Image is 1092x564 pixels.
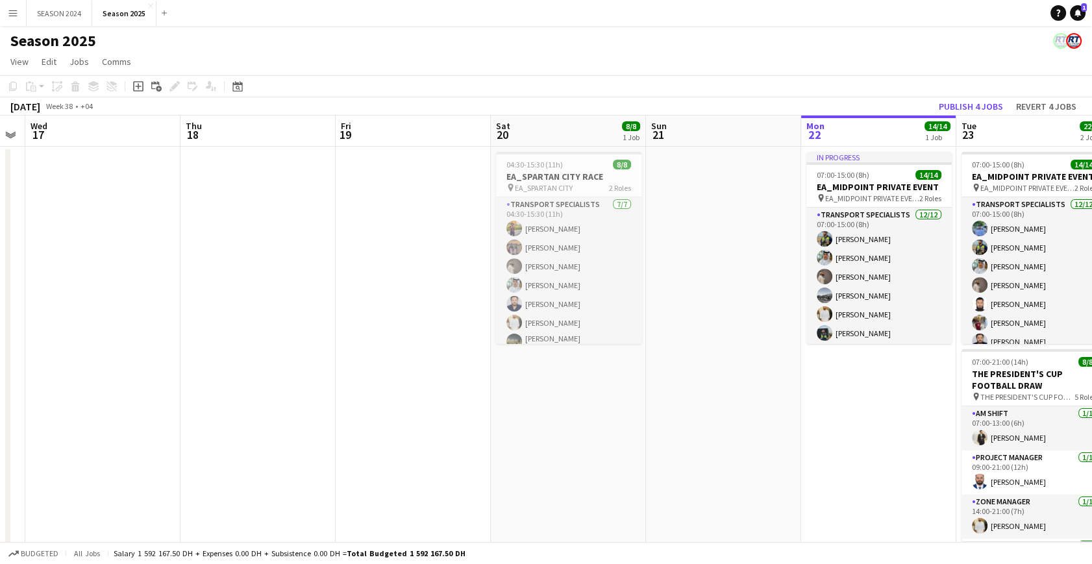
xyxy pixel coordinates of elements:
[184,127,202,142] span: 18
[347,548,465,558] span: Total Budgeted 1 592 167.50 DH
[69,56,89,67] span: Jobs
[806,120,825,132] span: Mon
[1011,98,1082,115] button: Revert 4 jobs
[496,120,510,132] span: Sat
[36,53,62,70] a: Edit
[806,152,952,344] app-job-card: In progress07:00-15:00 (8h)14/14EA_MIDPOINT PRIVATE EVENT EA_MIDPOINT PRIVATE EVENT2 RolesTranspo...
[609,183,631,193] span: 2 Roles
[496,197,641,358] app-card-role: Transport Specialists7/704:30-15:30 (11h)[PERSON_NAME][PERSON_NAME][PERSON_NAME][PERSON_NAME][PER...
[980,392,1074,402] span: THE PRESIDENT'S CUP FOOTBALL DRAW
[21,549,58,558] span: Budgeted
[1081,3,1087,12] span: 1
[5,53,34,70] a: View
[1070,5,1086,21] a: 1
[494,127,510,142] span: 20
[651,120,667,132] span: Sun
[972,160,1024,169] span: 07:00-15:00 (8h)
[804,127,825,142] span: 22
[825,193,919,203] span: EA_MIDPOINT PRIVATE EVENT
[27,1,92,26] button: SEASON 2024
[506,160,563,169] span: 04:30-15:30 (11h)
[71,548,103,558] span: All jobs
[960,127,976,142] span: 23
[10,56,29,67] span: View
[622,121,640,131] span: 8/8
[806,152,952,162] div: In progress
[341,120,351,132] span: Fri
[806,208,952,459] app-card-role: Transport Specialists12/1207:00-15:00 (8h)[PERSON_NAME][PERSON_NAME][PERSON_NAME][PERSON_NAME][PE...
[29,127,47,142] span: 17
[1066,33,1082,49] app-user-avatar: ROAD TRANSIT
[496,171,641,182] h3: EA_SPARTAN CITY RACE
[924,121,950,131] span: 14/14
[10,100,40,113] div: [DATE]
[6,546,60,561] button: Budgeted
[496,152,641,344] app-job-card: 04:30-15:30 (11h)8/8EA_SPARTAN CITY RACE EA_SPARTAN CITY2 RolesTransport Specialists7/704:30-15:3...
[114,548,465,558] div: Salary 1 592 167.50 DH + Expenses 0.00 DH + Subsistence 0.00 DH =
[31,120,47,132] span: Wed
[817,170,869,180] span: 07:00-15:00 (8h)
[649,127,667,142] span: 21
[980,183,1074,193] span: EA_MIDPOINT PRIVATE EVENT
[92,1,156,26] button: Season 2025
[962,120,976,132] span: Tue
[64,53,94,70] a: Jobs
[806,181,952,193] h3: EA_MIDPOINT PRIVATE EVENT
[43,101,75,111] span: Week 38
[339,127,351,142] span: 19
[10,31,96,51] h1: Season 2025
[934,98,1008,115] button: Publish 4 jobs
[925,132,950,142] div: 1 Job
[97,53,136,70] a: Comms
[1053,33,1069,49] app-user-avatar: ROAD TRANSIT
[623,132,639,142] div: 1 Job
[972,357,1028,367] span: 07:00-21:00 (14h)
[515,183,573,193] span: EA_SPARTAN CITY
[186,120,202,132] span: Thu
[915,170,941,180] span: 14/14
[613,160,631,169] span: 8/8
[81,101,93,111] div: +04
[102,56,131,67] span: Comms
[919,193,941,203] span: 2 Roles
[42,56,56,67] span: Edit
